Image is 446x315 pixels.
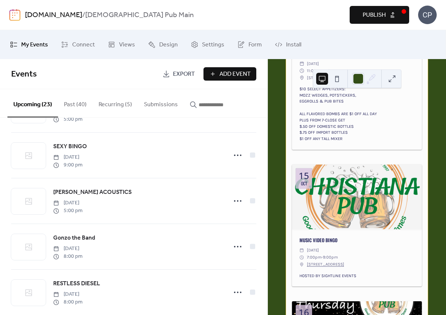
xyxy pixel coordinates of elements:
a: [STREET_ADDRESS] [307,261,344,268]
div: CP [418,6,437,24]
div: HOSTED BY SIGHTLINE EVENTS [292,273,422,279]
button: Recurring (5) [93,89,138,117]
a: Gonzo the Band [53,233,95,243]
b: / [82,8,85,22]
span: - [321,254,323,261]
a: Install [269,33,307,56]
a: Design [142,33,183,56]
span: 9:00pm [323,254,338,261]
span: RESTLESS DIESEL [53,279,100,288]
div: ​ [299,60,304,67]
span: Export [173,70,195,79]
a: Connect [55,33,100,56]
img: logo [9,9,20,21]
div: MUSIC VIDEO BINGO [292,237,422,244]
span: - [322,67,324,74]
a: [PERSON_NAME] ACOUSTICS [53,188,132,197]
span: My Events [21,39,48,51]
div: ​ [299,261,304,268]
button: Submissions [138,89,184,117]
span: [DATE] [307,60,319,67]
span: Views [119,39,135,51]
a: Views [102,33,141,56]
span: 5:00 pm [53,207,83,215]
span: [DATE] [53,290,83,298]
button: Past (40) [58,89,93,117]
a: RESTLESS DIESEL [53,279,100,289]
span: 5:00 pm [53,116,83,123]
a: Form [232,33,267,56]
span: Add Event [219,70,251,79]
button: Upcoming (23) [7,89,58,117]
div: $10 SELECT APPETIZERS: MOZZ WEDGES, POTSTICKERS, EGGROLLS & PUB BITES ALL FLAVORED BOMBS ARE $1 O... [292,86,422,142]
span: Settings [202,39,224,51]
span: [DATE] [53,199,83,207]
span: [DATE] [53,153,83,161]
button: Add Event [203,67,256,81]
span: Design [159,39,178,51]
div: Oct [301,181,307,186]
a: SEXY BINGO [53,142,87,152]
a: Settings [185,33,230,56]
span: 7:00pm [307,254,321,261]
div: ​ [299,67,304,74]
span: 9:00 pm [53,161,83,169]
div: ​ [299,247,304,254]
b: [DEMOGRAPHIC_DATA] Pub Main [85,8,194,22]
span: Connect [72,39,95,51]
a: Export [157,67,200,81]
span: Form [248,39,262,51]
span: Publish [363,11,386,20]
span: 11:05am [324,67,338,74]
span: 8:00 pm [53,253,83,260]
span: SEXY BINGO [53,142,87,151]
span: 8:00 pm [53,298,83,306]
div: ​ [299,74,304,81]
span: Install [286,39,301,51]
div: ​ [299,254,304,261]
a: [DOMAIN_NAME] [25,8,82,22]
span: [DATE] [53,245,83,253]
span: Events [11,66,37,82]
button: Publish [350,6,409,24]
div: 15 [299,171,309,180]
a: My Events [4,33,54,56]
span: 11:00am [307,67,322,74]
span: [STREET_ADDRESS] [307,74,344,81]
span: [DATE] [307,247,319,254]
